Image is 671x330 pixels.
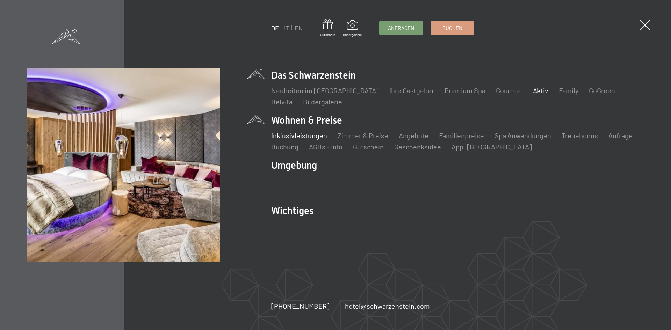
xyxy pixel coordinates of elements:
a: EN [295,24,303,32]
a: Zimmer & Preise [338,131,388,140]
a: Buchen [431,21,474,35]
a: Ihre Gastgeber [389,86,434,95]
a: Angebote [399,131,428,140]
span: Gutschein [320,32,335,37]
a: Gutschein [320,19,335,37]
a: Premium Spa [445,86,485,95]
a: Treuebonus [562,131,598,140]
a: Gourmet [496,86,522,95]
a: hotel@schwarzenstein.com [345,301,430,311]
span: Bildergalerie [343,32,362,37]
span: Buchen [442,24,462,32]
a: GoGreen [589,86,615,95]
a: Inklusivleistungen [271,131,327,140]
a: Gutschein [353,142,384,151]
a: Geschenksidee [394,142,441,151]
a: Buchung [271,142,298,151]
a: IT [284,24,289,32]
span: Anfragen [388,24,414,32]
a: Anfrage [608,131,633,140]
a: App. [GEOGRAPHIC_DATA] [452,142,532,151]
a: Bildergalerie [343,20,362,37]
a: Family [559,86,578,95]
a: Neuheiten im [GEOGRAPHIC_DATA] [271,86,379,95]
a: Aktiv [533,86,548,95]
a: AGBs - Info [309,142,342,151]
a: Spa Anwendungen [495,131,551,140]
span: [PHONE_NUMBER] [271,302,330,310]
a: Bildergalerie [303,97,342,106]
a: Familienpreise [439,131,484,140]
a: Anfragen [380,21,423,35]
a: Belvita [271,97,293,106]
a: [PHONE_NUMBER] [271,301,330,311]
a: DE [271,24,279,32]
